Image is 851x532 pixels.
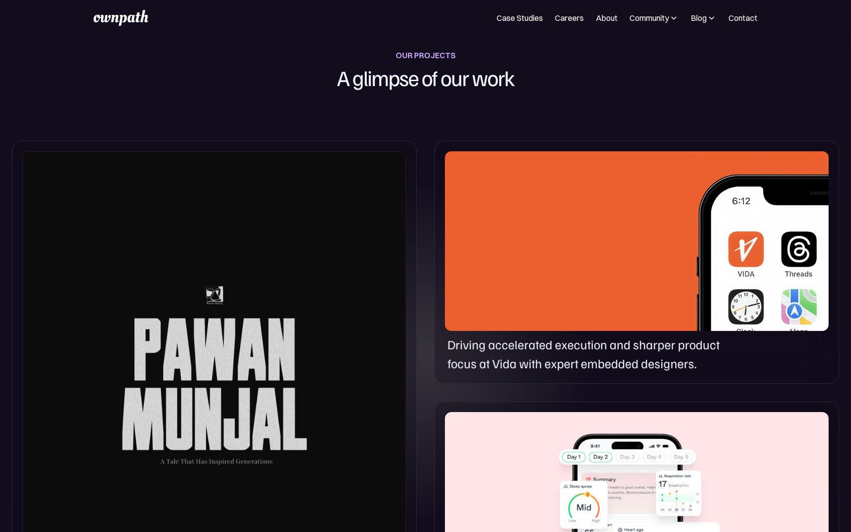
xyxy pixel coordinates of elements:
[497,12,543,24] a: Case Studies
[630,12,669,24] div: Community
[630,12,679,24] div: Community
[287,62,564,93] h1: A glimpse of our work
[691,12,707,24] div: Blog
[396,48,456,62] div: OUR PROJECTS
[729,12,757,24] a: Contact
[447,335,745,373] p: Driving accelerated execution and sharper product focus at Vida with expert embedded designers.
[691,12,717,24] div: Blog
[555,12,584,24] a: Careers
[596,12,618,24] a: About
